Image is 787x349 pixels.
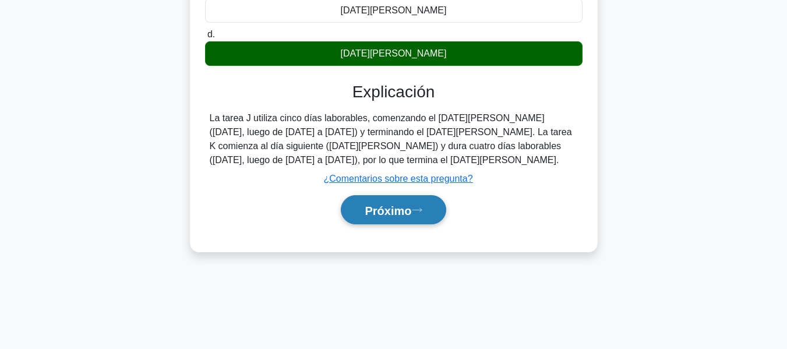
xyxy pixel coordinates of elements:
font: [DATE][PERSON_NAME] [341,5,447,15]
font: d. [207,29,215,39]
font: [DATE][PERSON_NAME] [341,48,447,58]
font: Explicación [352,83,435,101]
button: Próximo [341,195,446,225]
a: ¿Comentarios sobre esta pregunta? [323,174,472,184]
font: Próximo [365,204,411,217]
font: La tarea J utiliza cinco días laborables, comenzando el [DATE][PERSON_NAME] ([DATE], luego de [DA... [210,113,572,165]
